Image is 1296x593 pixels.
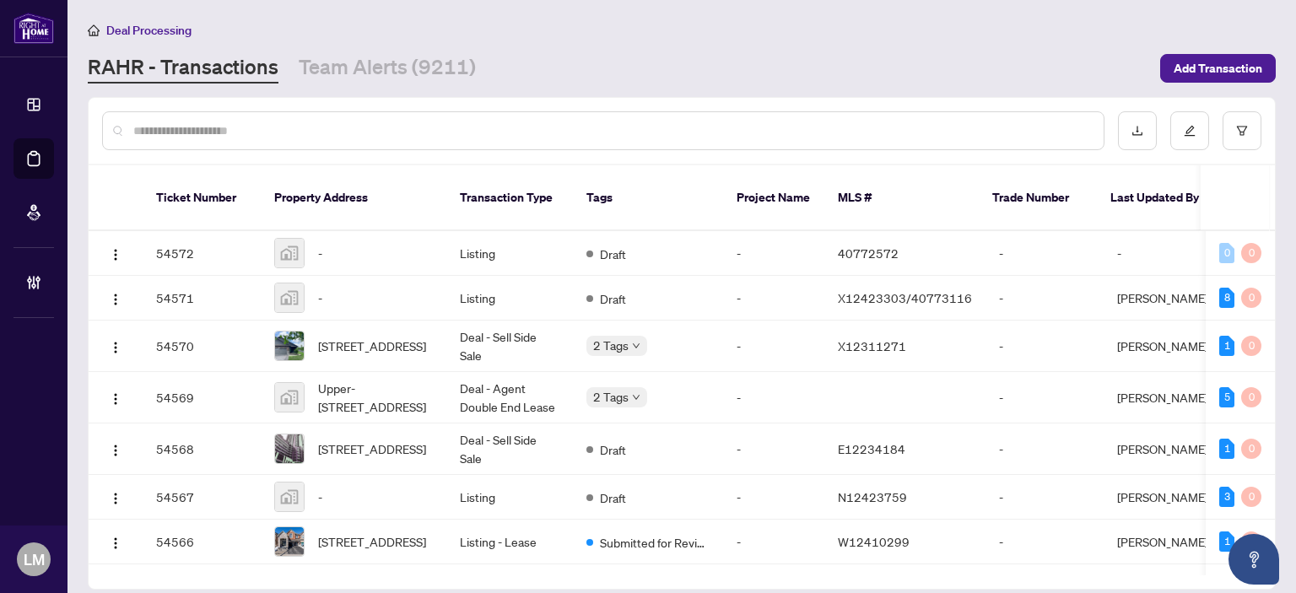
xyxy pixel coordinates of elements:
[318,244,322,262] span: -
[723,520,824,564] td: -
[446,321,573,372] td: Deal - Sell Side Sale
[446,165,573,231] th: Transaction Type
[985,475,1104,520] td: -
[102,384,129,411] button: Logo
[261,165,446,231] th: Property Address
[1223,111,1261,150] button: filter
[102,483,129,510] button: Logo
[1097,165,1223,231] th: Last Updated By
[102,240,129,267] button: Logo
[1219,387,1234,407] div: 5
[1104,372,1230,423] td: [PERSON_NAME]
[1104,520,1230,564] td: [PERSON_NAME]
[723,372,824,423] td: -
[1241,243,1261,263] div: 0
[275,239,304,267] img: thumbnail-img
[143,423,261,475] td: 54568
[13,13,54,44] img: logo
[723,231,824,276] td: -
[143,372,261,423] td: 54569
[446,475,573,520] td: Listing
[1241,288,1261,308] div: 0
[824,165,979,231] th: MLS #
[985,372,1104,423] td: -
[723,276,824,321] td: -
[299,53,476,84] a: Team Alerts (9211)
[446,372,573,423] td: Deal - Agent Double End Lease
[446,276,573,321] td: Listing
[106,23,192,38] span: Deal Processing
[723,165,824,231] th: Project Name
[632,393,640,402] span: down
[723,475,824,520] td: -
[1219,487,1234,507] div: 3
[1219,531,1234,552] div: 1
[102,528,129,555] button: Logo
[1219,336,1234,356] div: 1
[1219,243,1234,263] div: 0
[1241,387,1261,407] div: 0
[109,492,122,505] img: Logo
[1170,111,1209,150] button: edit
[600,440,626,459] span: Draft
[1104,276,1230,321] td: [PERSON_NAME]
[838,290,972,305] span: X12423303/40773116
[102,284,129,311] button: Logo
[143,231,261,276] td: 54572
[143,520,261,564] td: 54566
[838,338,906,353] span: X12311271
[102,435,129,462] button: Logo
[1241,439,1261,459] div: 0
[275,283,304,312] img: thumbnail-img
[1236,125,1248,137] span: filter
[1241,531,1261,552] div: 0
[723,321,824,372] td: -
[143,165,261,231] th: Ticket Number
[446,231,573,276] td: Listing
[600,245,626,263] span: Draft
[985,520,1104,564] td: -
[318,337,426,355] span: [STREET_ADDRESS]
[318,488,322,506] span: -
[1241,336,1261,356] div: 0
[143,475,261,520] td: 54567
[600,289,626,308] span: Draft
[318,532,426,551] span: [STREET_ADDRESS]
[600,533,710,552] span: Submitted for Review
[573,165,723,231] th: Tags
[318,439,426,458] span: [STREET_ADDRESS]
[275,527,304,556] img: thumbnail-img
[24,547,45,571] span: LM
[838,534,910,549] span: W12410299
[275,332,304,360] img: thumbnail-img
[985,276,1104,321] td: -
[593,336,629,355] span: 2 Tags
[838,441,905,456] span: E12234184
[1241,487,1261,507] div: 0
[985,423,1104,475] td: -
[109,444,122,457] img: Logo
[143,276,261,321] td: 54571
[446,423,573,475] td: Deal - Sell Side Sale
[1219,439,1234,459] div: 1
[275,434,304,463] img: thumbnail-img
[102,332,129,359] button: Logo
[318,288,322,307] span: -
[1104,423,1230,475] td: [PERSON_NAME]
[109,392,122,406] img: Logo
[838,489,907,504] span: N12423759
[593,387,629,407] span: 2 Tags
[600,488,626,507] span: Draft
[109,248,122,261] img: Logo
[446,520,573,564] td: Listing - Lease
[109,341,122,354] img: Logo
[275,383,304,412] img: thumbnail-img
[979,165,1097,231] th: Trade Number
[143,321,261,372] td: 54570
[88,24,100,36] span: home
[723,423,824,475] td: -
[1118,111,1157,150] button: download
[1219,288,1234,308] div: 8
[88,53,278,84] a: RAHR - Transactions
[1104,475,1230,520] td: [PERSON_NAME]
